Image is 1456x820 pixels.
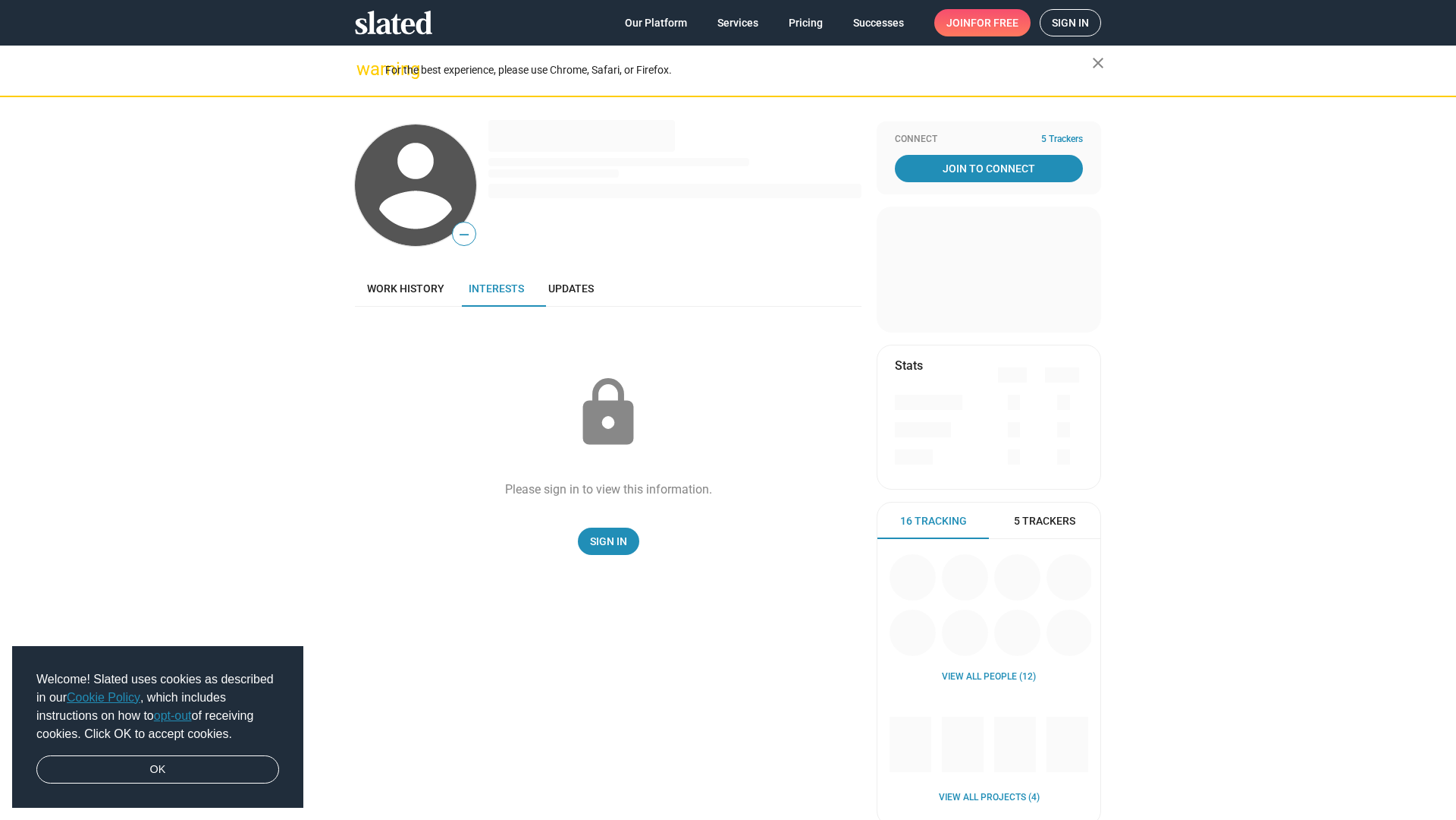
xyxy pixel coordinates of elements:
mat-icon: close [1089,54,1107,72]
a: Sign In [578,528,639,555]
span: Work history [367,282,444,295]
span: Pricing [789,9,823,36]
a: opt-out [154,709,192,722]
div: Connect [895,134,1083,146]
a: View all Projects (4) [939,792,1040,804]
span: 5 Trackers [1041,134,1083,146]
span: Sign In [590,528,627,555]
a: Interests [457,270,536,307]
a: Updates [536,270,606,307]
a: Join To Connect [895,155,1083,182]
span: 5 Trackers [1014,514,1075,528]
span: — [453,225,475,244]
mat-card-title: Stats [895,358,923,374]
a: Services [705,9,770,36]
span: 16 Tracking [900,514,967,528]
span: Interests [469,282,524,295]
div: For the best experience, please use Chrome, Safari, or Firefox. [385,60,1092,80]
span: Our Platform [625,9,687,36]
span: Sign in [1052,10,1089,36]
a: Pricing [777,9,835,36]
a: View all People (12) [942,671,1036,683]
a: dismiss cookie message [36,755,279,784]
a: Cookie Policy [67,691,140,704]
a: Successes [841,9,916,36]
span: Welcome! Slated uses cookies as described in our , which includes instructions on how to of recei... [36,670,279,743]
mat-icon: lock [570,375,646,451]
mat-icon: warning [356,60,375,78]
span: Join To Connect [898,155,1080,182]
a: Joinfor free [934,9,1031,36]
div: Please sign in to view this information. [505,481,712,497]
a: Work history [355,270,457,307]
span: Updates [548,282,594,295]
div: cookieconsent [12,646,303,809]
span: Join [946,9,1018,36]
a: Sign in [1040,9,1101,36]
span: Services [717,9,758,36]
span: for free [971,9,1018,36]
span: Successes [853,9,904,36]
a: Our Platform [613,9,699,36]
